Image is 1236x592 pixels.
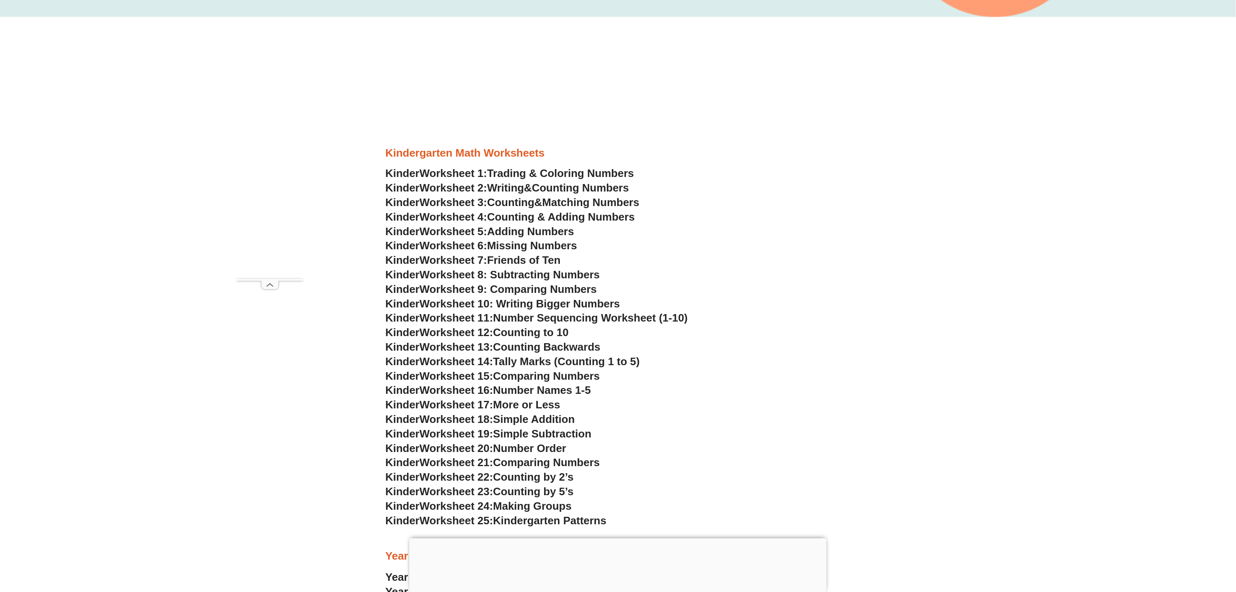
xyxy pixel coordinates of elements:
span: Kinder [385,240,419,252]
a: KinderWorksheet 10: Writing Bigger Numbers [385,298,620,310]
span: Worksheet 4: [419,211,487,224]
span: Comparing Numbers [493,370,600,383]
span: Worksheet 5: [419,226,487,238]
span: Worksheet 3: [419,197,487,209]
span: Kinder [385,167,419,180]
span: Worksheet 6: [419,240,487,252]
a: KinderWorksheet 7:Friends of Ten [385,254,561,267]
span: Kinder [385,399,419,411]
span: Worksheet 20: [419,442,493,455]
span: Comparing Numbers [493,457,600,469]
span: Worksheet 10: Writing Bigger Numbers [419,298,620,310]
span: Simple Addition [493,413,575,426]
span: Kinder [385,500,419,513]
a: KinderWorksheet 2:Writing&Counting Numbers [385,182,629,194]
span: Worksheet 2: [419,182,487,194]
iframe: Advertisement [385,29,851,146]
span: Kinder [385,457,419,469]
span: Kinder [385,197,419,209]
span: Kinder [385,384,419,397]
span: Kinder [385,428,419,440]
span: Number Order [493,442,566,455]
span: Worksheet 8: Subtracting Numbers [419,269,600,281]
span: Worksheet 25: [419,515,493,527]
span: Kinder [385,471,419,484]
span: Worksheet 22: [419,471,493,484]
span: Worksheet 7: [419,254,487,267]
span: Worksheet 23: [419,486,493,498]
span: Worksheet 14: [419,356,493,368]
a: KinderWorksheet 6:Missing Numbers [385,240,577,252]
a: KinderWorksheet 8: Subtracting Numbers [385,269,600,281]
span: Kinder [385,413,419,426]
a: KinderWorksheet 9: Comparing Numbers [385,283,597,296]
span: Worksheet 15: [419,370,493,383]
span: Kinder [385,226,419,238]
a: KinderWorksheet 5:Adding Numbers [385,226,574,238]
span: Counting by 5’s [493,486,574,498]
span: Worksheet 18: [419,413,493,426]
span: Counting Numbers [532,182,629,194]
iframe: Advertisement [237,29,303,279]
span: Worksheet 16: [419,384,493,397]
span: Missing Numbers [487,240,577,252]
span: Simple Subtraction [493,428,591,440]
span: Number Names 1-5 [493,384,591,397]
span: Kinder [385,312,419,324]
span: Worksheet 1: [419,167,487,180]
span: Counting to 10 [493,327,569,339]
span: Kinder [385,442,419,455]
span: Kinder [385,515,419,527]
span: Worksheet 11: [419,312,493,324]
span: Counting [487,197,535,209]
span: Kinder [385,327,419,339]
span: Kinder [385,356,419,368]
span: Making Groups [493,500,571,513]
span: Kinder [385,182,419,194]
iframe: Chat Widget [1099,499,1236,592]
span: Writing [487,182,524,194]
span: Trading & Coloring Numbers [487,167,634,180]
span: Kinder [385,254,419,267]
h3: Year 1 Math Worksheets [385,550,851,564]
span: Counting by 2’s [493,471,574,484]
span: Kinder [385,341,419,354]
a: KinderWorksheet 4:Counting & Adding Numbers [385,211,635,224]
span: Worksheet 21: [419,457,493,469]
span: Kinder [385,370,419,383]
span: Matching Numbers [542,197,640,209]
iframe: Advertisement [410,538,827,590]
span: Kinder [385,486,419,498]
span: Kinder [385,298,419,310]
span: Worksheet 19: [419,428,493,440]
a: KinderWorksheet 3:Counting&Matching Numbers [385,197,640,209]
span: Worksheet 12: [419,327,493,339]
span: Counting & Adding Numbers [487,211,635,224]
span: Worksheet 17: [419,399,493,411]
span: Kindergarten Patterns [493,515,606,527]
span: Worksheet 24: [419,500,493,513]
a: Year 1Worksheet 1:Number Words [385,571,562,584]
h3: Kindergarten Math Worksheets [385,146,851,160]
a: KinderWorksheet 1:Trading & Coloring Numbers [385,167,634,180]
span: Friends of Ten [487,254,561,267]
span: Kinder [385,211,419,224]
span: More or Less [493,399,560,411]
span: Kinder [385,269,419,281]
span: Kinder [385,283,419,296]
span: Worksheet 9: Comparing Numbers [419,283,597,296]
span: Worksheet 13: [419,341,493,354]
span: Counting Backwards [493,341,600,354]
span: Adding Numbers [487,226,574,238]
span: Tally Marks (Counting 1 to 5) [493,356,640,368]
span: Number Sequencing Worksheet (1-10) [493,312,688,324]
